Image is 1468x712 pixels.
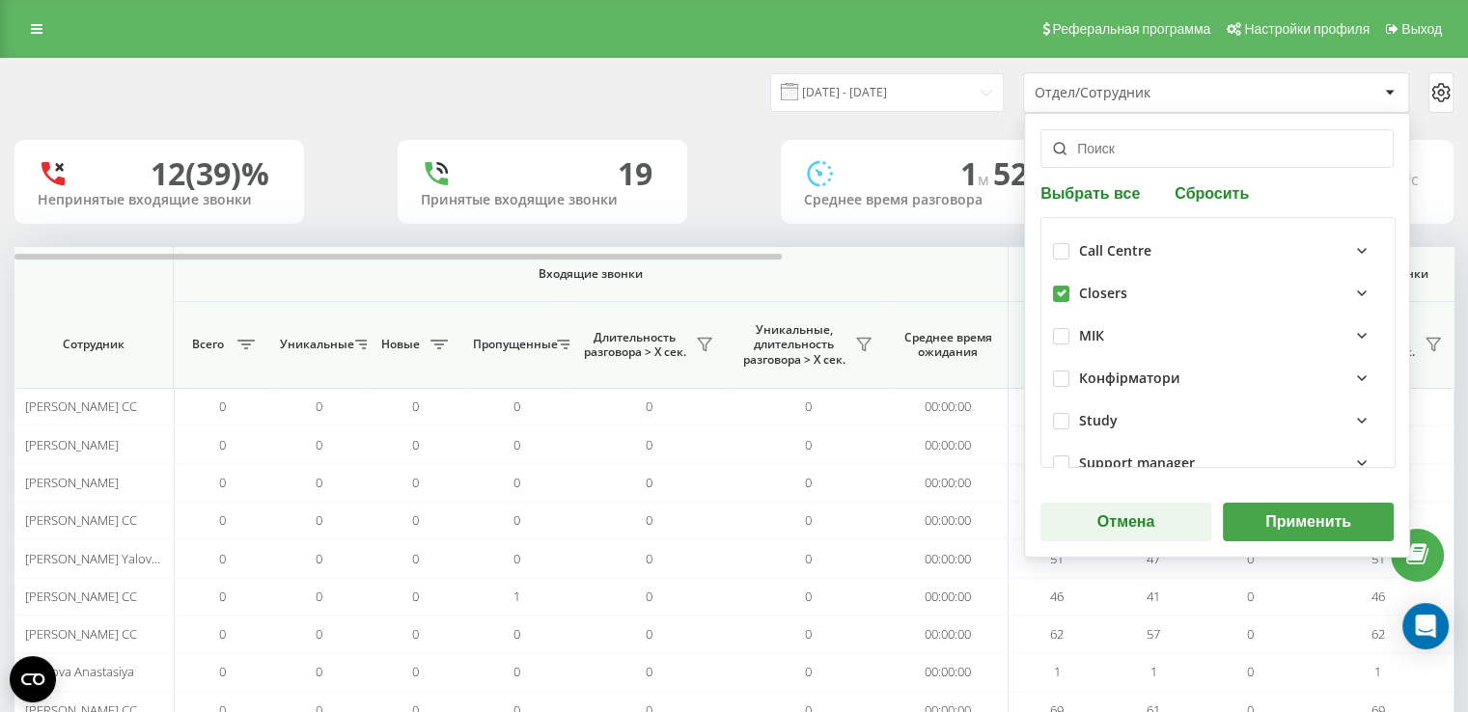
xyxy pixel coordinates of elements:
[316,436,322,453] span: 0
[888,502,1009,539] td: 00:00:00
[513,397,520,415] span: 0
[646,588,652,605] span: 0
[1247,550,1254,567] span: 0
[25,436,119,453] span: [PERSON_NAME]
[25,625,137,643] span: [PERSON_NAME] CC
[1079,286,1127,302] div: Closers
[888,539,1009,577] td: 00:00:00
[805,474,812,491] span: 0
[1079,413,1118,429] div: Study
[888,578,1009,616] td: 00:00:00
[1402,603,1449,649] div: Open Intercom Messenger
[1244,21,1370,37] span: Настройки профиля
[1169,183,1255,202] button: Сбросить
[10,656,56,702] button: Open CMP widget
[513,588,520,605] span: 1
[1371,550,1385,567] span: 51
[219,474,226,491] span: 0
[646,511,652,529] span: 0
[978,169,993,190] span: м
[25,550,198,567] span: [PERSON_NAME] Yalovenko CC
[1247,625,1254,643] span: 0
[646,474,652,491] span: 0
[473,337,551,352] span: Пропущенные
[805,511,812,529] span: 0
[219,397,226,415] span: 0
[224,266,957,282] span: Входящие звонки
[412,436,419,453] span: 0
[1247,663,1254,680] span: 0
[738,322,849,368] span: Уникальные, длительность разговора > Х сек.
[25,397,137,415] span: [PERSON_NAME] CC
[1040,129,1394,168] input: Поиск
[412,550,419,567] span: 0
[804,192,1047,208] div: Среднее время разговора
[888,616,1009,653] td: 00:00:00
[513,625,520,643] span: 0
[280,337,349,352] span: Уникальные
[219,625,226,643] span: 0
[805,397,812,415] span: 0
[579,330,690,360] span: Длительность разговора > Х сек.
[25,588,137,605] span: [PERSON_NAME] CC
[960,152,993,194] span: 1
[888,653,1009,691] td: 00:00:00
[25,663,134,680] span: Kvasova Anastasiya
[421,192,664,208] div: Принятые входящие звонки
[1079,243,1151,260] div: Call Centre
[316,625,322,643] span: 0
[902,330,993,360] span: Среднее время ожидания
[1018,337,1066,352] span: Всего
[1050,550,1064,567] span: 51
[888,388,1009,425] td: 00:00:00
[646,397,652,415] span: 0
[412,511,419,529] span: 0
[316,474,322,491] span: 0
[888,425,1009,463] td: 00:00:00
[219,588,226,605] span: 0
[25,474,119,491] span: [PERSON_NAME]
[1050,625,1064,643] span: 62
[513,436,520,453] span: 0
[25,511,137,529] span: [PERSON_NAME] CC
[412,397,419,415] span: 0
[618,155,652,192] div: 19
[219,663,226,680] span: 0
[1223,503,1394,541] button: Применить
[1040,503,1211,541] button: Отмена
[412,588,419,605] span: 0
[219,511,226,529] span: 0
[1150,663,1157,680] span: 1
[219,436,226,453] span: 0
[646,663,652,680] span: 0
[38,192,281,208] div: Непринятые входящие звонки
[316,663,322,680] span: 0
[1052,21,1210,37] span: Реферальная программа
[1401,21,1442,37] span: Выход
[316,588,322,605] span: 0
[993,152,1036,194] span: 52
[805,550,812,567] span: 0
[805,588,812,605] span: 0
[1147,550,1160,567] span: 47
[646,436,652,453] span: 0
[1054,663,1061,680] span: 1
[513,474,520,491] span: 0
[1050,588,1064,605] span: 46
[1035,85,1265,101] div: Отдел/Сотрудник
[412,663,419,680] span: 0
[888,464,1009,502] td: 00:00:00
[513,663,520,680] span: 0
[412,474,419,491] span: 0
[805,625,812,643] span: 0
[316,511,322,529] span: 0
[1079,370,1180,387] div: Конфірматори
[1040,183,1146,202] button: Выбрать все
[1371,625,1385,643] span: 62
[376,337,425,352] span: Новые
[646,625,652,643] span: 0
[1147,625,1160,643] span: 57
[31,337,156,352] span: Сотрудник
[1411,169,1419,190] span: c
[805,663,812,680] span: 0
